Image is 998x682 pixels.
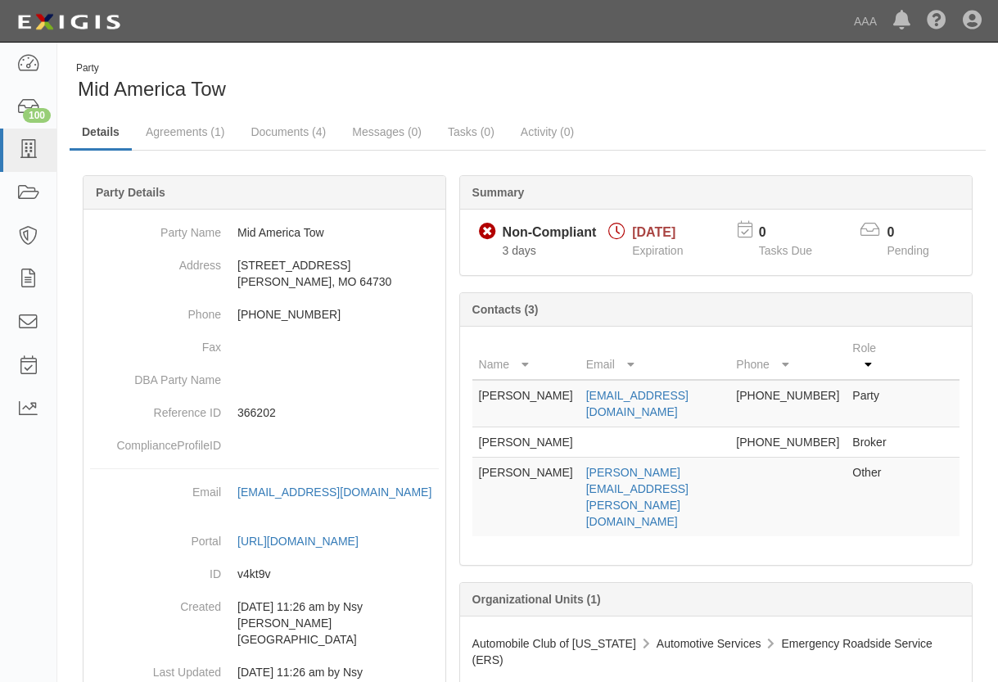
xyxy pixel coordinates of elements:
dt: Last Updated [90,656,221,680]
a: [EMAIL_ADDRESS][DOMAIN_NAME] [586,389,689,418]
dt: ComplianceProfileID [90,429,221,454]
dt: Address [90,249,221,273]
span: Automobile Club of [US_STATE] [472,637,636,650]
span: Tasks Due [759,244,812,257]
td: Broker [846,427,894,458]
dd: Mid America Tow [90,216,439,249]
dt: DBA Party Name [90,364,221,388]
i: Help Center - Complianz [927,11,946,31]
td: Party [846,380,894,427]
span: Pending [887,244,928,257]
a: Tasks (0) [436,115,507,148]
div: 100 [23,108,51,123]
td: [PERSON_NAME] [472,458,580,537]
dt: Created [90,590,221,615]
dt: Portal [90,525,221,549]
a: AAA [846,5,885,38]
a: [EMAIL_ADDRESS][DOMAIN_NAME] [237,486,431,515]
div: Mid America Tow [70,61,516,103]
span: Since 09/26/2025 [503,244,536,257]
a: [PERSON_NAME][EMAIL_ADDRESS][PERSON_NAME][DOMAIN_NAME] [586,466,689,528]
td: [PHONE_NUMBER] [729,427,846,458]
div: [EMAIL_ADDRESS][DOMAIN_NAME] [237,484,431,500]
dd: [STREET_ADDRESS] [PERSON_NAME], MO 64730 [90,249,439,298]
a: Messages (0) [340,115,434,148]
dd: v4kt9v [90,558,439,590]
a: [URL][DOMAIN_NAME] [237,535,377,548]
a: Agreements (1) [133,115,237,148]
dt: Phone [90,298,221,323]
dt: Fax [90,331,221,355]
a: Activity (0) [508,115,586,148]
th: Role [846,333,894,380]
dd: 01/02/2025 11:26 am by Nsy Archibong-Usoro [90,590,439,656]
span: Mid America Tow [78,78,226,100]
span: Expiration [632,244,683,257]
th: Name [472,333,580,380]
a: Documents (4) [238,115,338,148]
dt: Email [90,476,221,500]
img: logo-5460c22ac91f19d4615b14bd174203de0afe785f0fc80cf4dbbc73dc1793850b.png [12,7,125,37]
dt: Reference ID [90,396,221,421]
td: [PHONE_NUMBER] [729,380,846,427]
dt: ID [90,558,221,582]
div: Party [76,61,226,75]
p: 366202 [237,404,439,421]
div: Non-Compliant [503,224,597,242]
span: Automotive Services [657,637,761,650]
p: 0 [887,224,949,242]
b: Summary [472,186,525,199]
b: Contacts (3) [472,303,539,316]
th: Phone [729,333,846,380]
dt: Party Name [90,216,221,241]
p: 0 [759,224,833,242]
b: Party Details [96,186,165,199]
span: [DATE] [632,225,675,239]
td: Other [846,458,894,537]
i: Non-Compliant [479,224,496,241]
span: Emergency Roadside Service (ERS) [472,637,933,666]
td: [PERSON_NAME] [472,427,580,458]
td: [PERSON_NAME] [472,380,580,427]
b: Organizational Units (1) [472,593,601,606]
a: Details [70,115,132,151]
th: Email [580,333,730,380]
dd: [PHONE_NUMBER] [90,298,439,331]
